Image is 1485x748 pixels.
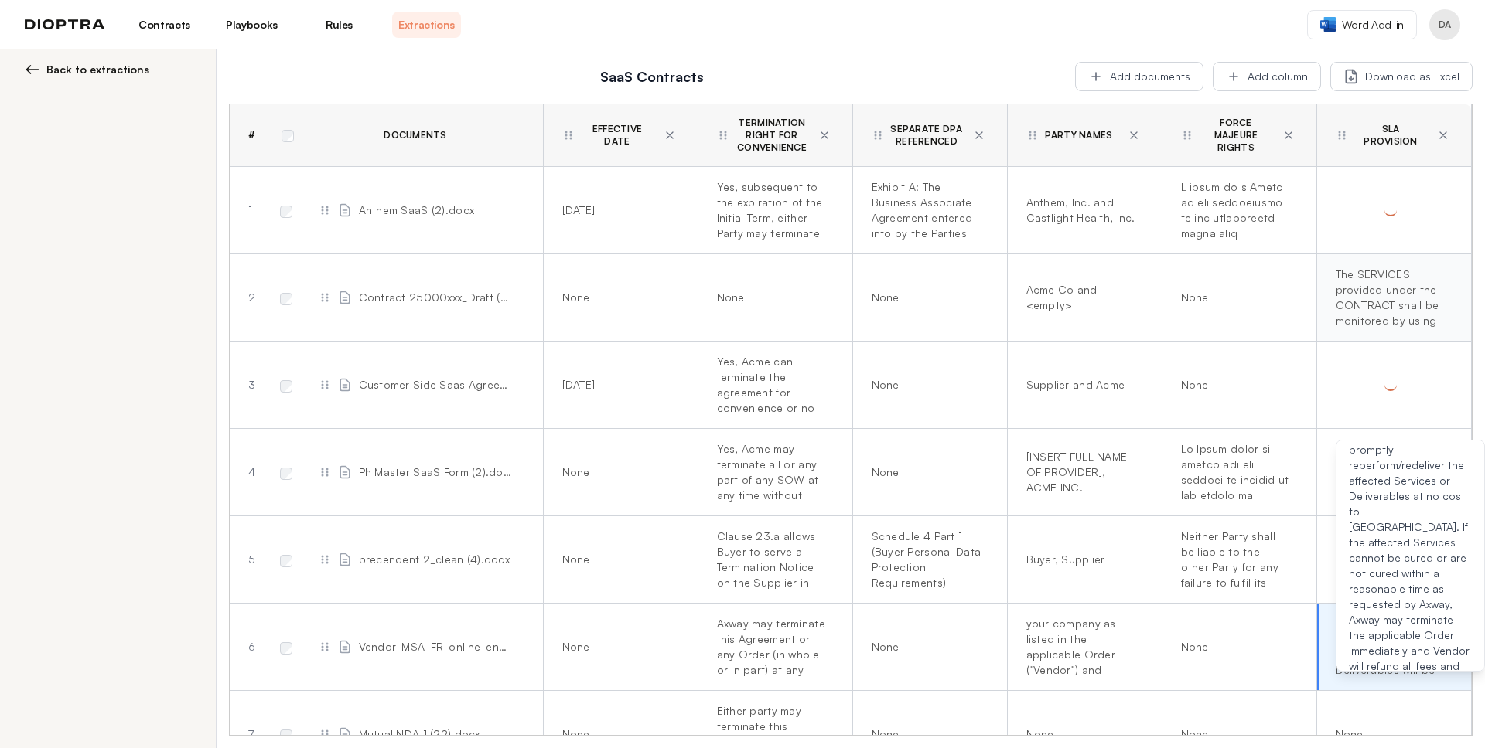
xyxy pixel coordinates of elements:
span: Anthem SaaS (2).docx [359,202,475,218]
td: 2 [230,254,268,342]
span: Vendor_MSA_FR_online_eng (3).docx [359,639,513,654]
div: Schedule 4 Part 1 (Buyer Personal Data Protection Requirements) [872,529,982,590]
div: None [872,290,982,305]
span: Word Add-in [1342,17,1404,32]
a: Word Add-in [1307,10,1417,39]
div: L ipsum do s Ametc ad eli seddoeiusmo te inc utlaboreetd magna aliq Enimadmin venia qui no exerci... [1181,179,1292,241]
div: Neither Party shall be liable to the other Party for any failure to fulfil its duties hereunder i... [1181,529,1292,590]
td: 3 [230,342,268,429]
div: Supplier and Acme [1026,377,1137,393]
span: Termination Right For Convenience [736,117,809,154]
div: None [562,290,673,305]
div: Axway may terminate this Agreement or any Order (in whole or in part) at any time by providing wr... [717,616,828,678]
span: Separate DPA Referenced [890,123,964,148]
a: Contracts [130,12,199,38]
div: [DATE] [562,202,673,218]
button: Delete column [970,126,988,144]
button: Delete column [1125,126,1143,144]
h2: SaaS Contracts [238,66,1066,87]
span: Contract 25000xxx_Draft (3).docx [359,290,513,305]
div: Anthem, Inc. and Castlight Health, Inc. [1026,195,1137,226]
span: Mutual NDA 1 (22).docx [359,726,480,742]
div: None [1181,290,1292,305]
div: Yes, subsequent to the expiration of the Initial Term, either Party may terminate this Agreement,... [717,179,828,241]
td: 1 [230,167,268,254]
div: None [872,464,982,480]
div: Exhibit A: The Business Associate Agreement entered into by the Parties on [DATE] is incorporated... [872,179,982,241]
div: [INSERT FULL NAME OF PROVIDER], ACME INC. [1026,449,1137,495]
img: word [1320,17,1336,32]
button: Delete column [1279,126,1298,144]
button: Delete column [1434,126,1453,144]
span: Customer Side Saas Agreement.docx [359,377,513,393]
div: None [717,290,828,305]
span: Ph Master SaaS Form (2).docx [359,464,513,480]
button: Delete column [815,126,834,144]
div: your company as listed in the applicable Order ("Vendor") and Axway Software a French corporation [1026,616,1137,678]
div: Lo Ipsum dolor si ametco adi eli seddoei te incidid ut lab etdolo ma aliquaenima, min ve Quisn ex... [1181,441,1292,503]
img: logo [25,19,105,30]
td: 4 [230,429,268,516]
button: Add documents [1075,62,1203,91]
div: The SERVICES provided under the CONTRACT shall be monitored by using the Service Levels indicated... [1336,267,1446,328]
td: 6 [230,603,268,691]
div: None [1181,377,1292,393]
th: # [230,104,268,167]
div: None [1181,726,1292,742]
a: Rules [305,12,374,38]
div: None [562,726,673,742]
button: Profile menu [1429,9,1460,40]
button: Back to extractions [25,62,197,77]
div: None [872,726,982,742]
th: Documents [299,104,531,167]
button: Download as Excel [1330,62,1473,91]
div: Vendor represents and warrants that the Services and Deliverables will be performed/provided in a... [1349,241,1473,705]
span: SLA Provision [1354,123,1428,148]
span: Back to extractions [46,62,149,77]
div: Acme Co and <empty> [1026,282,1137,313]
div: None [562,552,673,567]
span: Force Majeure Rights [1200,117,1273,154]
td: 5 [230,516,268,603]
div: Yes, Acme can terminate the agreement for convenience or no reason upon sixty (60) days prior wri... [717,354,828,416]
span: precendent 2_clean (4).docx [359,552,510,567]
div: Buyer, Supplier [1026,552,1137,567]
img: left arrow [25,62,40,77]
button: Delete column [661,126,679,144]
div: None [1181,639,1292,654]
div: Clause 23.a allows Buyer to serve a Termination Notice on the Supplier in respect of any Services... [717,529,828,590]
span: Party Names [1045,129,1113,141]
div: None [562,464,673,480]
div: None [562,639,673,654]
button: Add column [1213,62,1321,91]
div: None [872,377,982,393]
span: Effective Date [581,123,654,148]
div: None [1026,726,1137,742]
a: Extractions [392,12,461,38]
div: None [872,639,982,654]
div: [DATE] [562,377,673,393]
div: Yes, Acme may terminate all or any part of any SOW at any time without cause and in its sole disc... [717,441,828,503]
div: None [1336,726,1446,742]
a: Playbooks [217,12,286,38]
